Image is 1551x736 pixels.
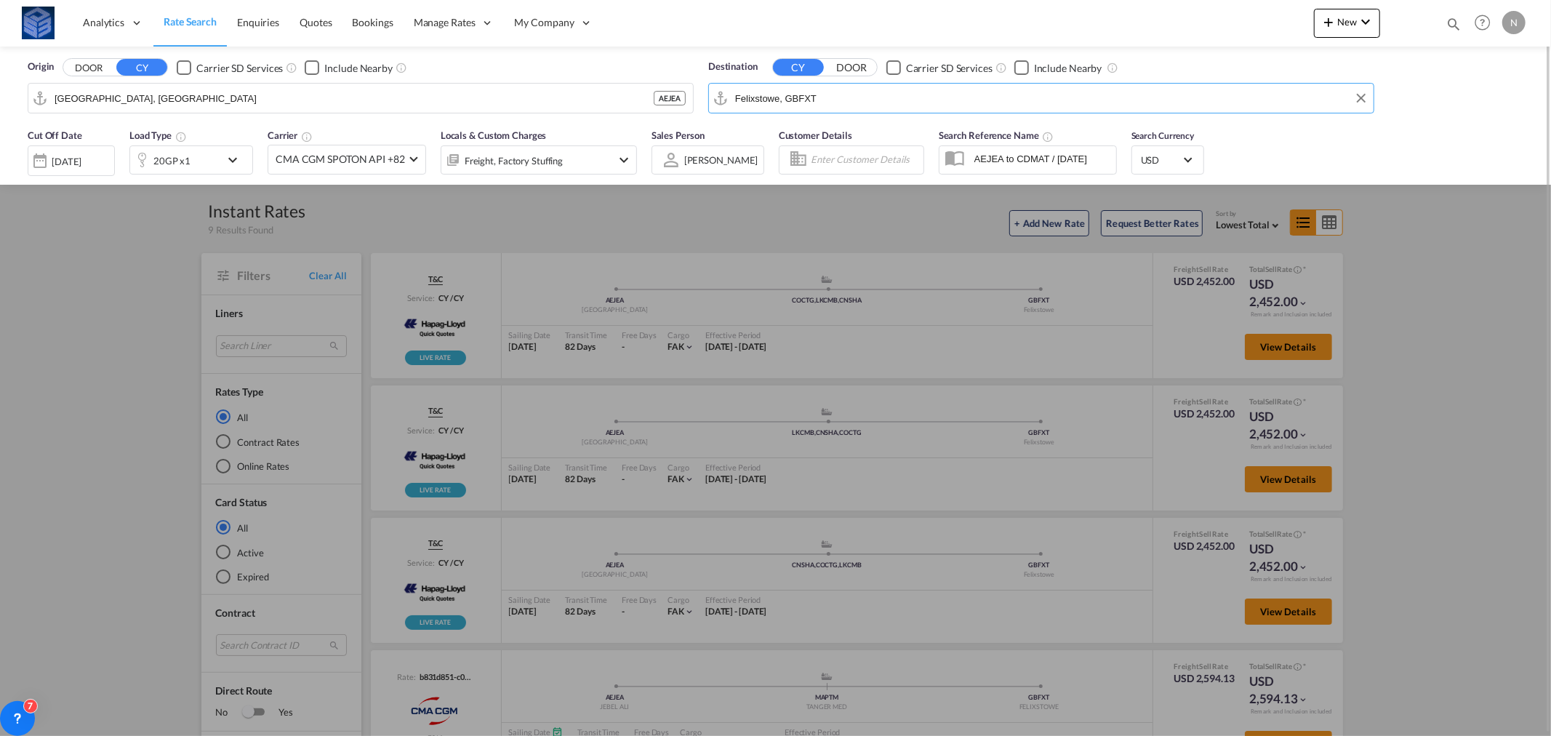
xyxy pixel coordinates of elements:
[305,60,393,75] md-checkbox: Checkbox No Ink
[196,61,283,76] div: Carrier SD Services
[1141,153,1182,167] span: USD
[129,129,187,141] span: Load Type
[353,16,393,28] span: Bookings
[116,59,167,76] button: CY
[414,15,476,30] span: Manage Rates
[63,60,114,76] button: DOOR
[28,84,693,113] md-input-container: Jebel Ali, AEJEA
[826,60,877,76] button: DOOR
[1446,16,1462,38] div: icon-magnify
[1107,62,1118,73] md-icon: Unchecked: Ignores neighbouring ports when fetching rates.Checked : Includes neighbouring ports w...
[735,87,1366,109] input: Search by Port
[684,154,758,166] div: [PERSON_NAME]
[1014,60,1102,75] md-checkbox: Checkbox No Ink
[237,16,279,28] span: Enquiries
[1320,16,1374,28] span: New
[52,155,81,168] div: [DATE]
[654,91,686,105] div: AEJEA
[615,151,633,169] md-icon: icon-chevron-down
[28,129,82,141] span: Cut Off Date
[1043,131,1054,143] md-icon: Your search will be saved by the below given name
[709,84,1374,113] md-input-container: Felixstowe, GBFXT
[22,7,55,39] img: fff785d0086311efa2d3e168b14c2f64.png
[396,62,407,73] md-icon: Unchecked: Ignores neighbouring ports when fetching rates.Checked : Includes neighbouring ports w...
[28,60,54,74] span: Origin
[1314,9,1380,38] button: icon-plus 400-fgNewicon-chevron-down
[441,129,547,141] span: Locals & Custom Charges
[967,148,1116,169] input: Search Reference Name
[55,87,654,109] input: Search by Port
[28,174,39,193] md-datepicker: Select
[286,62,297,73] md-icon: Unchecked: Search for CY (Container Yard) services for all selected carriers.Checked : Search for...
[652,129,705,141] span: Sales Person
[153,151,191,171] div: 20GP x1
[224,151,249,169] md-icon: icon-chevron-down
[1131,130,1195,141] span: Search Currency
[1357,13,1374,31] md-icon: icon-chevron-down
[175,131,187,143] md-icon: icon-information-outline
[164,15,217,28] span: Rate Search
[276,152,405,167] span: CMA CGM SPOTON API +82
[886,60,993,75] md-checkbox: Checkbox No Ink
[28,145,115,176] div: [DATE]
[300,16,332,28] span: Quotes
[995,62,1007,73] md-icon: Unchecked: Search for CY (Container Yard) services for all selected carriers.Checked : Search for...
[465,151,564,171] div: Freight Factory Stuffing
[906,61,993,76] div: Carrier SD Services
[683,149,760,170] md-select: Sales Person: Natalia Khakhanashvili
[441,145,637,175] div: Freight Factory Stuffingicon-chevron-down
[1502,11,1526,34] div: N
[301,131,313,143] md-icon: The selected Trucker/Carrierwill be displayed in the rate results If the rates are from another f...
[1470,10,1495,35] span: Help
[773,59,824,76] button: CY
[83,15,124,30] span: Analytics
[268,129,313,141] span: Carrier
[324,61,393,76] div: Include Nearby
[1470,10,1502,36] div: Help
[1350,87,1372,109] button: Clear Input
[779,129,852,141] span: Customer Details
[811,149,919,171] input: Enter Customer Details
[708,60,758,74] span: Destination
[1320,13,1337,31] md-icon: icon-plus 400-fg
[939,129,1054,141] span: Search Reference Name
[1446,16,1462,32] md-icon: icon-magnify
[1034,61,1102,76] div: Include Nearby
[515,15,574,30] span: My Company
[177,60,283,75] md-checkbox: Checkbox No Ink
[129,145,253,175] div: 20GP x1icon-chevron-down
[1139,149,1196,170] md-select: Select Currency: $ USDUnited States Dollar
